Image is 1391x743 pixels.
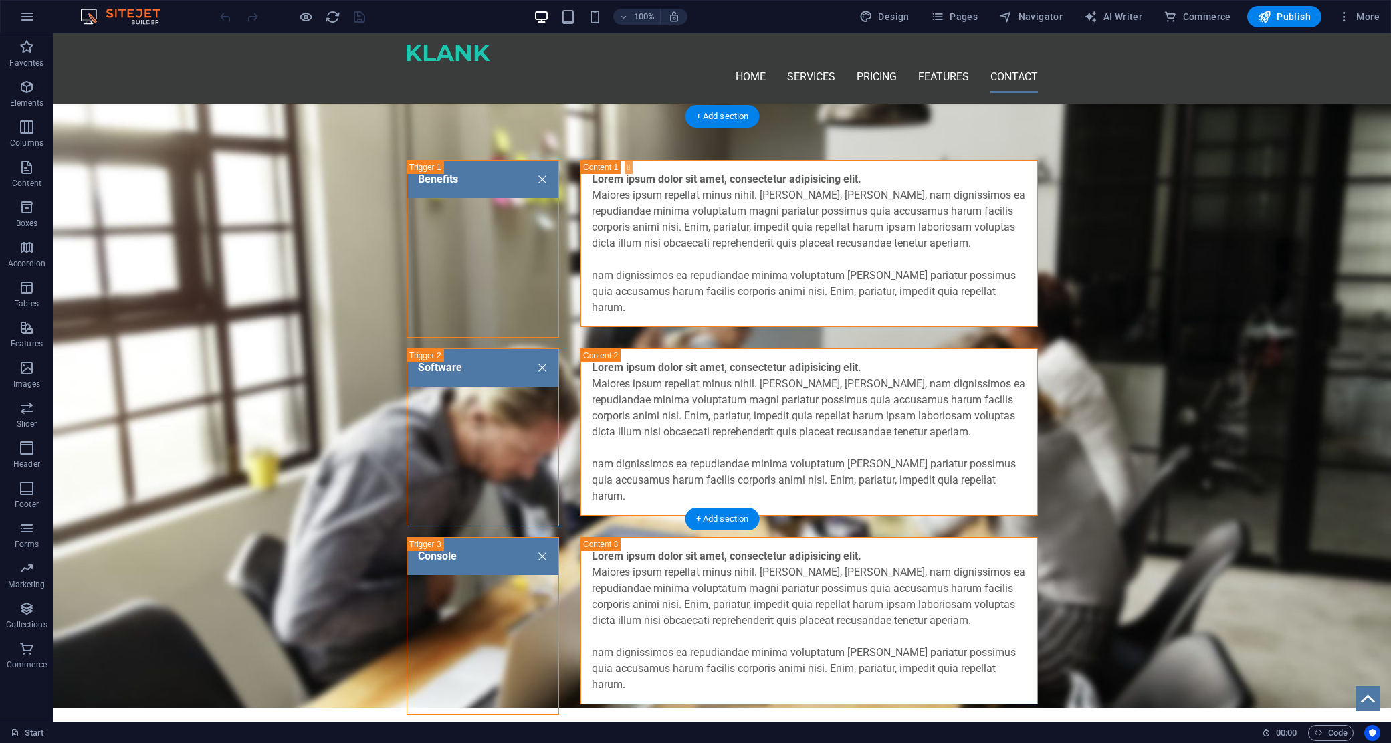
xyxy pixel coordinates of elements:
[1258,10,1311,23] span: Publish
[10,98,44,108] p: Elements
[1314,725,1348,741] span: Code
[859,10,909,23] span: Design
[633,9,655,25] h6: 100%
[994,6,1068,27] button: Navigator
[1158,6,1237,27] button: Commerce
[1337,10,1380,23] span: More
[1084,10,1142,23] span: AI Writer
[1285,728,1287,738] span: :
[324,9,340,25] button: reload
[931,10,978,23] span: Pages
[10,138,43,148] p: Columns
[17,419,37,429] p: Slider
[8,258,45,269] p: Accordion
[9,58,43,68] p: Favorites
[325,9,340,25] i: Reload page
[7,659,47,670] p: Commerce
[613,9,661,25] button: 100%
[77,9,177,25] img: Editor Logo
[1276,725,1297,741] span: 00 00
[15,298,39,309] p: Tables
[1164,10,1231,23] span: Commerce
[668,11,680,23] i: On resize automatically adjust zoom level to fit chosen device.
[926,6,983,27] button: Pages
[1262,725,1297,741] h6: Session time
[298,9,314,25] button: Click here to leave preview mode and continue editing
[11,338,43,349] p: Features
[1332,6,1385,27] button: More
[685,508,760,530] div: + Add section
[11,725,44,741] a: Click to cancel selection. Double-click to open Pages
[8,579,45,590] p: Marketing
[1079,6,1148,27] button: AI Writer
[1247,6,1321,27] button: Publish
[13,459,40,469] p: Header
[12,178,41,189] p: Content
[13,379,41,389] p: Images
[1364,725,1380,741] button: Usercentrics
[854,6,915,27] button: Design
[15,539,39,550] p: Forms
[854,6,915,27] div: Design (Ctrl+Alt+Y)
[999,10,1063,23] span: Navigator
[15,499,39,510] p: Footer
[16,218,38,229] p: Boxes
[6,619,47,630] p: Collections
[1308,725,1354,741] button: Code
[685,105,760,128] div: + Add section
